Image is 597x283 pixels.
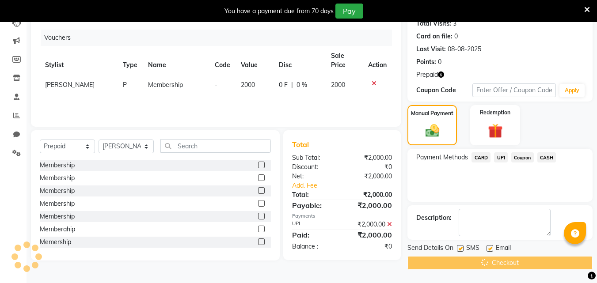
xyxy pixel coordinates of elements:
[416,70,438,79] span: Prepaid
[285,200,342,211] div: Payable:
[483,122,507,140] img: _gift.svg
[160,139,271,153] input: Search
[118,75,143,95] td: P
[416,57,436,67] div: Points:
[41,30,399,46] div: Vouchers
[342,190,399,200] div: ₹2,000.00
[40,212,75,221] div: Membership
[438,57,441,67] div: 0
[421,123,444,139] img: _cash.svg
[285,242,342,251] div: Balance :
[291,80,293,90] span: |
[40,238,71,247] div: Memership
[40,225,75,234] div: Memberahip
[331,81,345,89] span: 2000
[215,81,217,89] span: -
[285,220,342,229] div: UPI
[416,86,472,95] div: Coupon Code
[363,46,392,75] th: Action
[40,186,75,196] div: Membership
[496,243,511,254] span: Email
[416,213,452,223] div: Description:
[285,190,342,200] div: Total:
[342,162,399,172] div: ₹0
[342,220,399,229] div: ₹2,000.00
[285,153,342,162] div: Sub Total:
[118,46,143,75] th: Type
[342,153,399,162] div: ₹2,000.00
[285,230,342,240] div: Paid:
[209,46,236,75] th: Code
[40,199,75,208] div: Membership
[416,153,468,162] span: Payment Methods
[466,243,479,254] span: SMS
[511,152,534,162] span: Coupon
[494,152,508,162] span: UPI
[292,140,312,149] span: Total
[285,172,342,181] div: Net:
[40,46,118,75] th: Stylist
[407,243,453,254] span: Send Details On
[342,172,399,181] div: ₹2,000.00
[454,32,458,41] div: 0
[279,80,288,90] span: 0 F
[416,32,453,41] div: Card on file:
[45,81,95,89] span: [PERSON_NAME]
[241,81,255,89] span: 2000
[342,242,399,251] div: ₹0
[335,4,363,19] button: Pay
[448,45,481,54] div: 08-08-2025
[224,7,334,16] div: You have a payment due from 70 days
[480,109,510,117] label: Redemption
[559,84,585,97] button: Apply
[342,200,399,211] div: ₹2,000.00
[40,161,75,170] div: Membership
[472,152,491,162] span: CARD
[285,181,399,190] a: Add. Fee
[453,19,456,28] div: 3
[416,19,451,28] div: Total Visits:
[297,80,307,90] span: 0 %
[40,174,75,183] div: Membership
[537,152,556,162] span: CASH
[326,46,363,75] th: Sale Price
[236,46,274,75] th: Value
[285,162,342,172] div: Discount:
[143,46,209,75] th: Name
[148,81,183,89] span: Membership
[292,212,392,220] div: Payments
[274,46,326,75] th: Disc
[472,83,556,97] input: Enter Offer / Coupon Code
[411,109,453,117] label: Manual Payment
[342,230,399,240] div: ₹2,000.00
[416,45,446,54] div: Last Visit:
